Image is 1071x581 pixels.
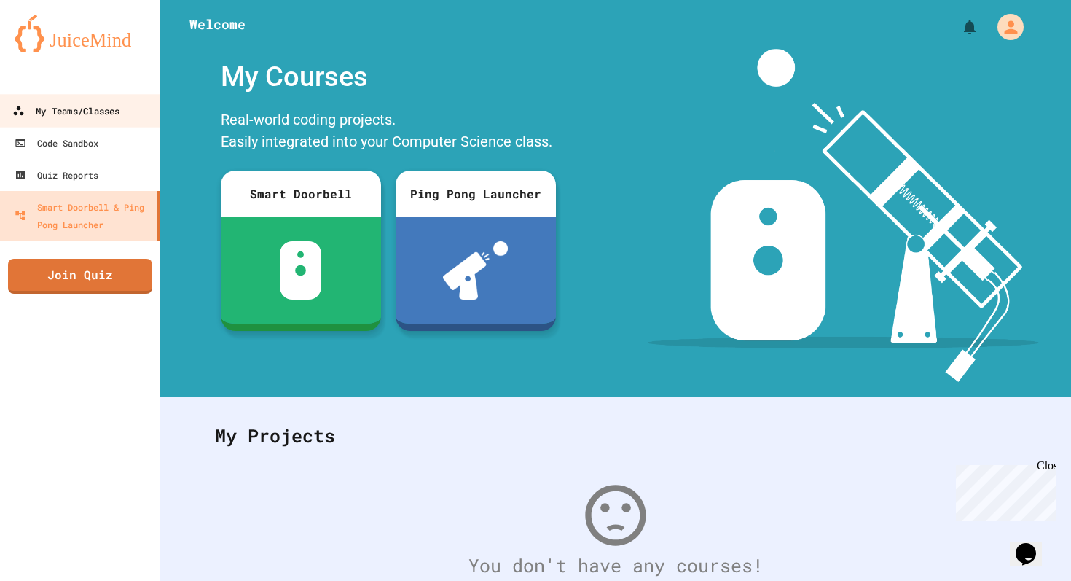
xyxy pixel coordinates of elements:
[443,241,508,300] img: ppl-with-ball.png
[982,10,1027,44] div: My Account
[15,166,98,184] div: Quiz Reports
[8,259,152,294] a: Join Quiz
[15,134,98,152] div: Code Sandbox
[280,241,321,300] img: sdb-white.svg
[200,552,1031,580] div: You don't have any courses!
[934,15,982,39] div: My Notifications
[12,102,119,120] div: My Teams/Classes
[648,49,1038,382] img: banner-image-my-projects.png
[213,105,563,160] div: Real-world coding projects. Easily integrated into your Computer Science class.
[6,6,101,93] div: Chat with us now!Close
[396,171,556,217] div: Ping Pong Launcher
[1010,523,1056,566] iframe: chat widget
[200,408,1031,464] div: My Projects
[213,49,563,105] div: My Courses
[950,459,1056,521] iframe: chat widget
[15,15,146,52] img: logo-orange.svg
[15,198,152,233] div: Smart Doorbell & Ping Pong Launcher
[221,171,381,217] div: Smart Doorbell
